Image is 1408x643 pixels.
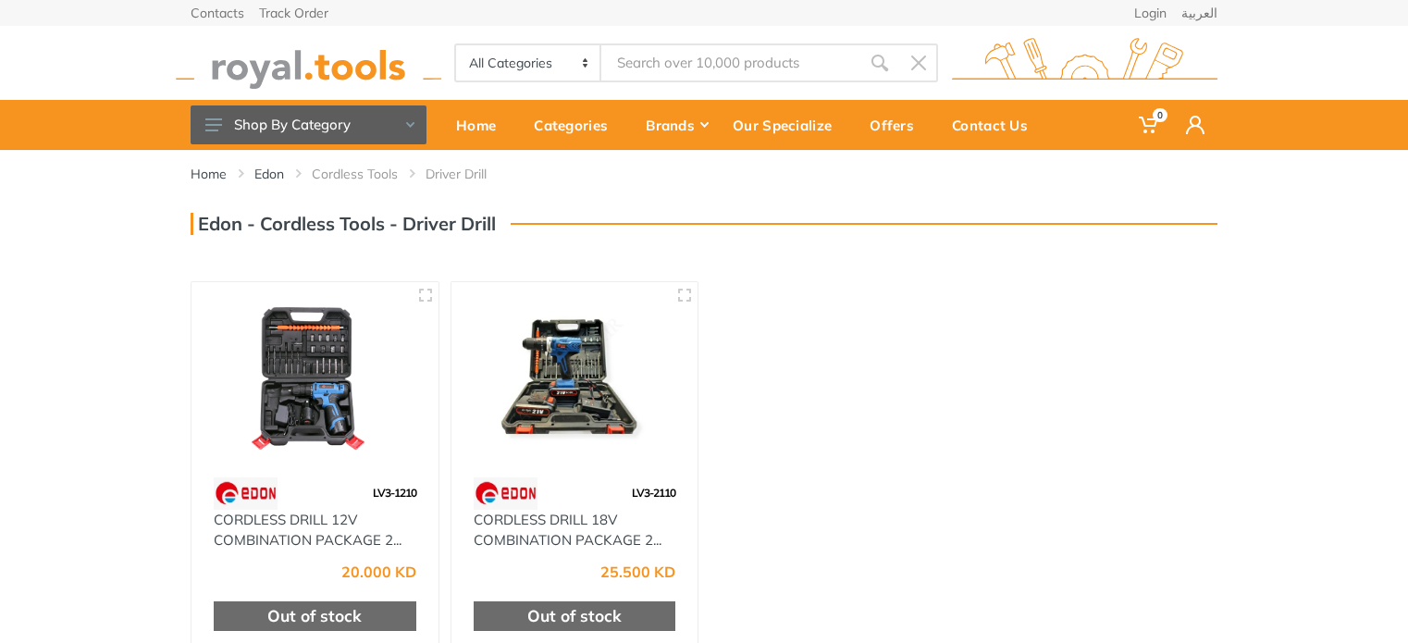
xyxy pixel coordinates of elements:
[426,165,514,183] li: Driver Drill
[1181,6,1217,19] a: العربية
[214,601,416,631] div: Out of stock
[600,564,675,579] div: 25.500 KD
[720,100,857,150] a: Our Specialize
[443,100,521,150] a: Home
[214,477,278,510] img: 112.webp
[443,105,521,144] div: Home
[214,511,401,550] a: CORDLESS DRILL 12V COMBINATION PACKAGE 2...
[857,100,939,150] a: Offers
[474,477,537,510] img: 112.webp
[191,6,244,19] a: Contacts
[633,105,720,144] div: Brands
[720,105,857,144] div: Our Specialize
[474,511,661,550] a: CORDLESS DRILL 18V COMBINATION PACKAGE 2...
[254,165,284,183] a: Edon
[1126,100,1173,150] a: 0
[191,105,426,144] button: Shop By Category
[939,105,1053,144] div: Contact Us
[601,43,860,82] input: Site search
[259,6,328,19] a: Track Order
[521,100,633,150] a: Categories
[1134,6,1167,19] a: Login
[312,165,398,183] a: Cordless Tools
[341,564,416,579] div: 20.000 KD
[632,486,675,500] span: LV3-2110
[176,38,441,89] img: royal.tools Logo
[1153,108,1167,122] span: 0
[952,38,1217,89] img: royal.tools Logo
[521,105,633,144] div: Categories
[939,100,1053,150] a: Contact Us
[208,299,422,459] img: Royal Tools - CORDLESS DRILL 12V COMBINATION PACKAGE 2.0AH
[474,601,676,631] div: Out of stock
[191,165,1217,183] nav: breadcrumb
[456,45,601,80] select: Category
[191,213,496,235] h3: Edon - Cordless Tools - Driver Drill
[468,299,682,459] img: Royal Tools - CORDLESS DRILL 18V COMBINATION PACKAGE 2.0AH
[191,165,227,183] a: Home
[857,105,939,144] div: Offers
[373,486,416,500] span: LV3-1210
